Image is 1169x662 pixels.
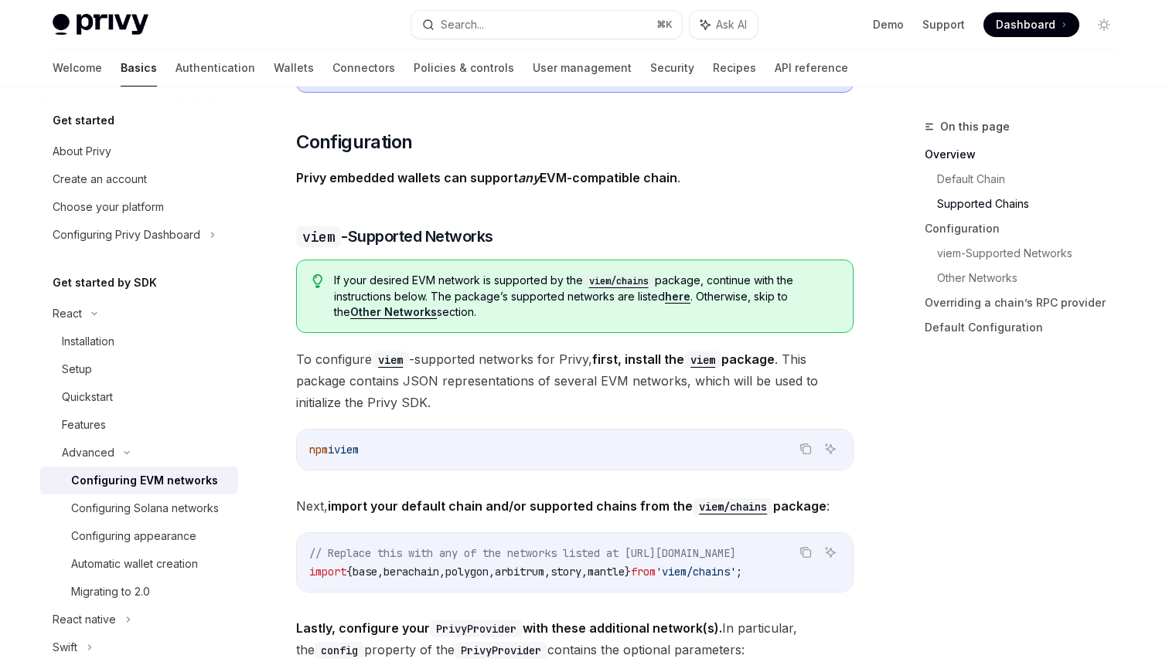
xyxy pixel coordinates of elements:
[455,642,547,659] code: PrivyProvider
[296,348,854,413] span: To configure -supported networks for Privy, . This package contains JSON representations of sever...
[518,170,540,185] em: any
[53,610,116,629] div: React native
[796,542,816,562] button: Copy the contents from the code block
[40,411,238,439] a: Features
[684,351,721,367] a: viem
[62,332,114,351] div: Installation
[334,273,837,320] span: If your desired EVM network is supported by the package, continue with the instructions below. Th...
[937,167,1129,192] a: Default Chain
[925,315,1129,340] a: Default Configuration
[53,49,102,87] a: Welcome
[592,351,775,367] strong: first, install the package
[53,304,82,323] div: React
[71,499,219,518] div: Configuring Solana networks
[716,17,747,32] span: Ask AI
[40,328,238,355] a: Installation
[940,117,1010,136] span: On this page
[334,443,359,457] span: viem
[583,273,655,289] code: viem/chains
[40,467,238,494] a: Configuring EVM networks
[489,565,495,579] span: ,
[684,351,721,368] code: viem
[625,565,631,579] span: }
[937,192,1129,216] a: Supported Chains
[53,226,200,244] div: Configuring Privy Dashboard
[296,170,677,185] strong: Privy embedded wallets can support EVM-compatible chain
[53,142,111,161] div: About Privy
[383,565,439,579] span: berachain
[328,443,334,457] span: i
[736,565,742,579] span: ;
[315,642,364,659] code: config
[40,578,238,606] a: Migrating to 2.0
[690,11,758,39] button: Ask AI
[583,273,655,287] a: viem/chains
[346,565,353,579] span: {
[309,565,346,579] span: import
[309,546,736,560] span: // Replace this with any of the networks listed at [URL][DOMAIN_NAME]
[40,355,238,383] a: Setup
[925,142,1129,167] a: Overview
[713,49,756,87] a: Recipes
[176,49,255,87] a: Authentication
[296,617,854,660] span: In particular, the property of the contains the optional parameters:
[40,137,238,165] a: About Privy
[1092,12,1116,37] button: Toggle dark mode
[350,305,437,318] strong: Other Networks
[656,565,736,579] span: 'viem/chains'
[693,498,773,515] code: viem/chains
[296,226,341,247] code: viem
[581,565,588,579] span: ,
[820,542,840,562] button: Ask AI
[71,582,150,601] div: Migrating to 2.0
[71,471,218,490] div: Configuring EVM networks
[296,495,854,517] span: Next, :
[296,620,722,636] strong: Lastly, configure your with these additional network(s).
[411,11,682,39] button: Search...⌘K
[631,565,656,579] span: from
[40,550,238,578] a: Automatic wallet creation
[71,527,196,545] div: Configuring appearance
[309,443,328,457] span: npm
[588,565,625,579] span: mantle
[40,165,238,193] a: Create an account
[332,49,395,87] a: Connectors
[372,351,409,367] a: viem
[775,49,848,87] a: API reference
[650,49,694,87] a: Security
[665,290,690,304] a: here
[40,494,238,522] a: Configuring Solana networks
[377,565,383,579] span: ,
[441,15,484,34] div: Search...
[40,383,238,411] a: Quickstart
[414,49,514,87] a: Policies & controls
[550,565,581,579] span: story
[796,439,816,459] button: Copy the contents from the code block
[53,14,148,36] img: light logo
[62,388,113,406] div: Quickstart
[922,17,965,32] a: Support
[439,565,445,579] span: ,
[53,111,114,130] h5: Get started
[983,12,1079,37] a: Dashboard
[62,360,92,379] div: Setup
[925,216,1129,241] a: Configuration
[62,443,114,462] div: Advanced
[53,273,157,292] h5: Get started by SDK
[937,241,1129,266] a: viem-Supported Networks
[996,17,1055,32] span: Dashboard
[820,439,840,459] button: Ask AI
[312,274,323,288] svg: Tip
[873,17,904,32] a: Demo
[925,290,1129,315] a: Overriding a chain’s RPC provider
[53,198,164,216] div: Choose your platform
[533,49,632,87] a: User management
[495,565,544,579] span: arbitrum
[296,130,412,154] span: Configuration
[937,266,1129,290] a: Other Networks
[62,416,106,434] div: Features
[445,565,489,579] span: polygon
[40,522,238,550] a: Configuring appearance
[328,498,826,514] strong: import your default chain and/or supported chains from the package
[693,498,773,514] a: viem/chains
